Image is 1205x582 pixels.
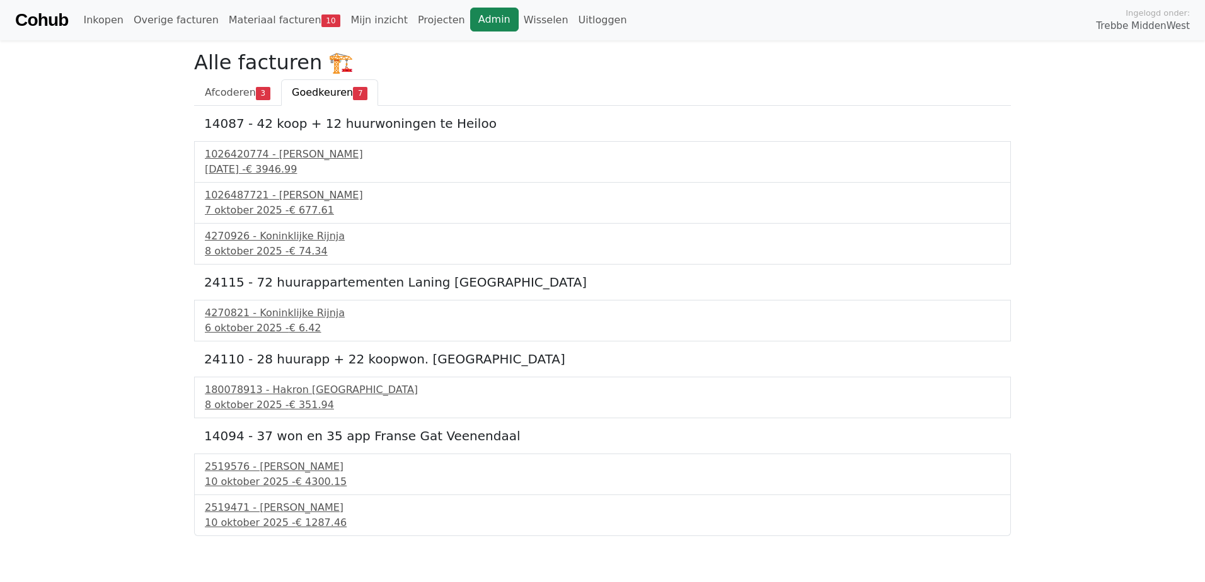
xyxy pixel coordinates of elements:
a: 180078913 - Hakron [GEOGRAPHIC_DATA]8 oktober 2025 -€ 351.94 [205,382,1000,413]
span: € 6.42 [289,322,321,334]
div: 2519471 - [PERSON_NAME] [205,500,1000,515]
span: Ingelogd onder: [1126,7,1190,19]
div: 1026487721 - [PERSON_NAME] [205,188,1000,203]
a: Projecten [413,8,470,33]
span: 3 [256,87,270,100]
div: 7 oktober 2025 - [205,203,1000,218]
a: Wisselen [519,8,574,33]
div: 10 oktober 2025 - [205,515,1000,530]
span: € 677.61 [289,204,334,216]
a: Goedkeuren7 [281,79,378,106]
a: Admin [470,8,519,31]
a: Mijn inzicht [345,8,413,33]
a: 1026487721 - [PERSON_NAME]7 oktober 2025 -€ 677.61 [205,188,1000,218]
a: Cohub [15,5,68,35]
h5: 24115 - 72 huurappartementen Laning [GEOGRAPHIC_DATA] [204,275,1001,290]
a: 4270926 - Koninklijke Rijnja8 oktober 2025 -€ 74.34 [205,229,1000,259]
span: € 1287.46 [296,516,347,528]
span: Trebbe MiddenWest [1096,19,1190,33]
span: € 3946.99 [246,163,297,175]
a: Afcoderen3 [194,79,281,106]
a: 4270821 - Koninklijke Rijnja6 oktober 2025 -€ 6.42 [205,305,1000,336]
a: Materiaal facturen10 [224,8,346,33]
h5: 24110 - 28 huurapp + 22 koopwon. [GEOGRAPHIC_DATA] [204,351,1001,367]
div: 10 oktober 2025 - [205,474,1000,489]
span: 7 [353,87,367,100]
div: 8 oktober 2025 - [205,397,1000,413]
h5: 14094 - 37 won en 35 app Franse Gat Veenendaal [204,428,1001,443]
a: Uitloggen [574,8,632,33]
a: 1026420774 - [PERSON_NAME][DATE] -€ 3946.99 [205,147,1000,177]
div: 8 oktober 2025 - [205,244,1000,259]
h2: Alle facturen 🏗️ [194,50,1011,74]
div: [DATE] - [205,162,1000,177]
div: 4270926 - Koninklijke Rijnja [205,229,1000,244]
a: Inkopen [78,8,128,33]
span: € 4300.15 [296,476,347,488]
a: 2519576 - [PERSON_NAME]10 oktober 2025 -€ 4300.15 [205,459,1000,489]
span: Goedkeuren [292,86,353,98]
div: 2519576 - [PERSON_NAME] [205,459,1000,474]
a: 2519471 - [PERSON_NAME]10 oktober 2025 -€ 1287.46 [205,500,1000,530]
div: 180078913 - Hakron [GEOGRAPHIC_DATA] [205,382,1000,397]
div: 1026420774 - [PERSON_NAME] [205,147,1000,162]
div: 4270821 - Koninklijke Rijnja [205,305,1000,321]
span: € 351.94 [289,399,334,411]
span: Afcoderen [205,86,256,98]
h5: 14087 - 42 koop + 12 huurwoningen te Heiloo [204,116,1001,131]
span: 10 [321,14,341,27]
a: Overige facturen [129,8,224,33]
span: € 74.34 [289,245,328,257]
div: 6 oktober 2025 - [205,321,1000,336]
